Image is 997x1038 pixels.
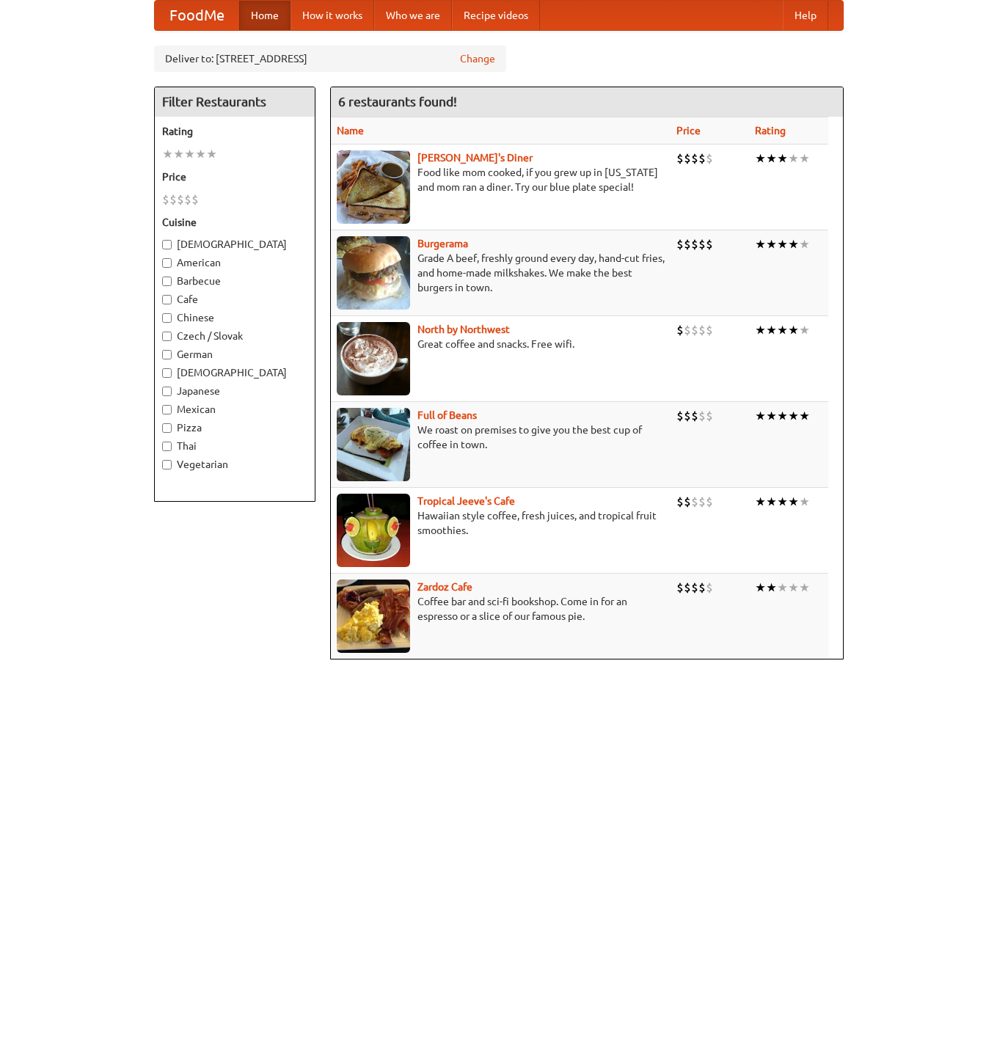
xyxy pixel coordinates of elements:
[162,420,307,435] label: Pizza
[676,322,684,338] li: $
[777,236,788,252] li: ★
[155,87,315,117] h4: Filter Restaurants
[766,580,777,596] li: ★
[154,45,506,72] div: Deliver to: [STREET_ADDRESS]
[706,580,713,596] li: $
[676,580,684,596] li: $
[337,165,665,194] p: Food like mom cooked, if you grew up in [US_STATE] and mom ran a diner. Try our blue plate special!
[755,150,766,167] li: ★
[162,350,172,359] input: German
[169,191,177,208] li: $
[460,51,495,66] a: Change
[684,580,691,596] li: $
[676,494,684,510] li: $
[337,423,665,452] p: We roast on premises to give you the best cup of coffee in town.
[177,191,184,208] li: $
[162,191,169,208] li: $
[766,494,777,510] li: ★
[184,191,191,208] li: $
[788,322,799,338] li: ★
[162,347,307,362] label: German
[191,191,199,208] li: $
[337,408,410,481] img: beans.jpg
[162,258,172,268] input: American
[755,408,766,424] li: ★
[684,494,691,510] li: $
[337,236,410,310] img: burgerama.jpg
[162,313,172,323] input: Chinese
[755,580,766,596] li: ★
[691,150,698,167] li: $
[452,1,540,30] a: Recipe videos
[337,251,665,295] p: Grade A beef, freshly ground every day, hand-cut fries, and home-made milkshakes. We make the bes...
[799,150,810,167] li: ★
[417,152,533,164] b: [PERSON_NAME]'s Diner
[788,494,799,510] li: ★
[691,408,698,424] li: $
[698,408,706,424] li: $
[684,150,691,167] li: $
[162,402,307,417] label: Mexican
[684,408,691,424] li: $
[173,146,184,162] li: ★
[162,169,307,184] h5: Price
[706,322,713,338] li: $
[337,580,410,653] img: zardoz.jpg
[337,322,410,395] img: north.jpg
[799,322,810,338] li: ★
[417,409,477,421] a: Full of Beans
[162,387,172,396] input: Japanese
[162,310,307,325] label: Chinese
[676,236,684,252] li: $
[788,580,799,596] li: ★
[676,125,701,136] a: Price
[291,1,374,30] a: How it works
[766,408,777,424] li: ★
[755,125,786,136] a: Rating
[706,236,713,252] li: $
[162,457,307,472] label: Vegetarian
[799,580,810,596] li: ★
[766,236,777,252] li: ★
[777,150,788,167] li: ★
[777,322,788,338] li: ★
[162,384,307,398] label: Japanese
[417,324,510,335] b: North by Northwest
[684,322,691,338] li: $
[755,494,766,510] li: ★
[788,236,799,252] li: ★
[162,237,307,252] label: [DEMOGRAPHIC_DATA]
[799,408,810,424] li: ★
[698,236,706,252] li: $
[755,236,766,252] li: ★
[777,494,788,510] li: ★
[162,442,172,451] input: Thai
[755,322,766,338] li: ★
[691,236,698,252] li: $
[337,150,410,224] img: sallys.jpg
[239,1,291,30] a: Home
[766,150,777,167] li: ★
[706,408,713,424] li: $
[162,423,172,433] input: Pizza
[338,95,457,109] ng-pluralize: 6 restaurants found!
[417,495,515,507] a: Tropical Jeeve's Cafe
[417,238,468,249] a: Burgerama
[162,124,307,139] h5: Rating
[162,368,172,378] input: [DEMOGRAPHIC_DATA]
[337,337,665,351] p: Great coffee and snacks. Free wifi.
[162,439,307,453] label: Thai
[691,580,698,596] li: $
[417,581,472,593] b: Zardoz Cafe
[162,460,172,469] input: Vegetarian
[162,240,172,249] input: [DEMOGRAPHIC_DATA]
[195,146,206,162] li: ★
[337,125,364,136] a: Name
[162,274,307,288] label: Barbecue
[374,1,452,30] a: Who we are
[777,580,788,596] li: ★
[155,1,239,30] a: FoodMe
